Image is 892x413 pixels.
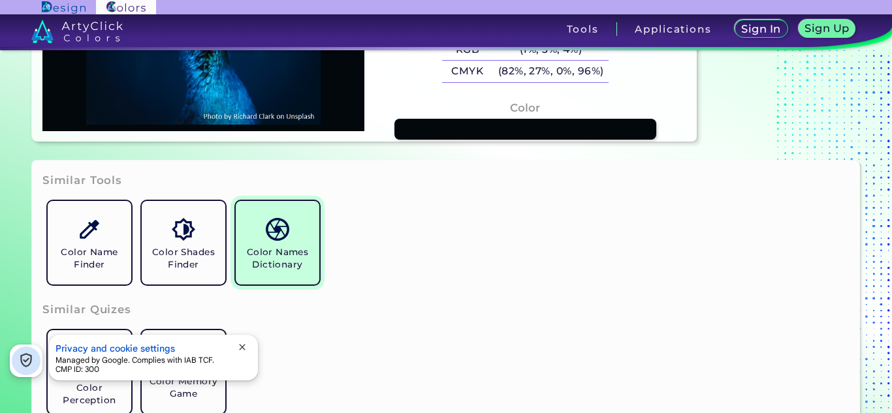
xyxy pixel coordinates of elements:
[78,218,101,241] img: icon_color_name_finder.svg
[172,218,195,241] img: icon_color_shades.svg
[42,1,86,14] img: ArtyClick Design logo
[42,196,136,290] a: Color Name Finder
[635,24,711,34] h3: Applications
[241,246,314,271] h5: Color Names Dictionary
[266,218,289,241] img: icon_color_names_dictionary.svg
[53,369,126,406] h5: Quiz: Test Your Color Perception
[567,24,599,34] h3: Tools
[510,99,540,117] h4: Color
[493,61,609,82] h5: (82%, 27%, 0%, 96%)
[53,246,126,271] h5: Color Name Finder
[147,375,220,400] h5: Color Memory Game
[806,23,848,34] h5: Sign Up
[800,20,854,38] a: Sign Up
[231,196,325,290] a: Color Names Dictionary
[498,144,553,160] h3: #02080B
[147,246,220,271] h5: Color Shades Finder
[31,20,123,43] img: logo_artyclick_colors_white.svg
[736,20,786,38] a: Sign In
[742,24,780,35] h5: Sign In
[42,173,122,189] h3: Similar Tools
[136,196,231,290] a: Color Shades Finder
[42,302,131,318] h3: Similar Quizes
[442,61,493,82] h5: CMYK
